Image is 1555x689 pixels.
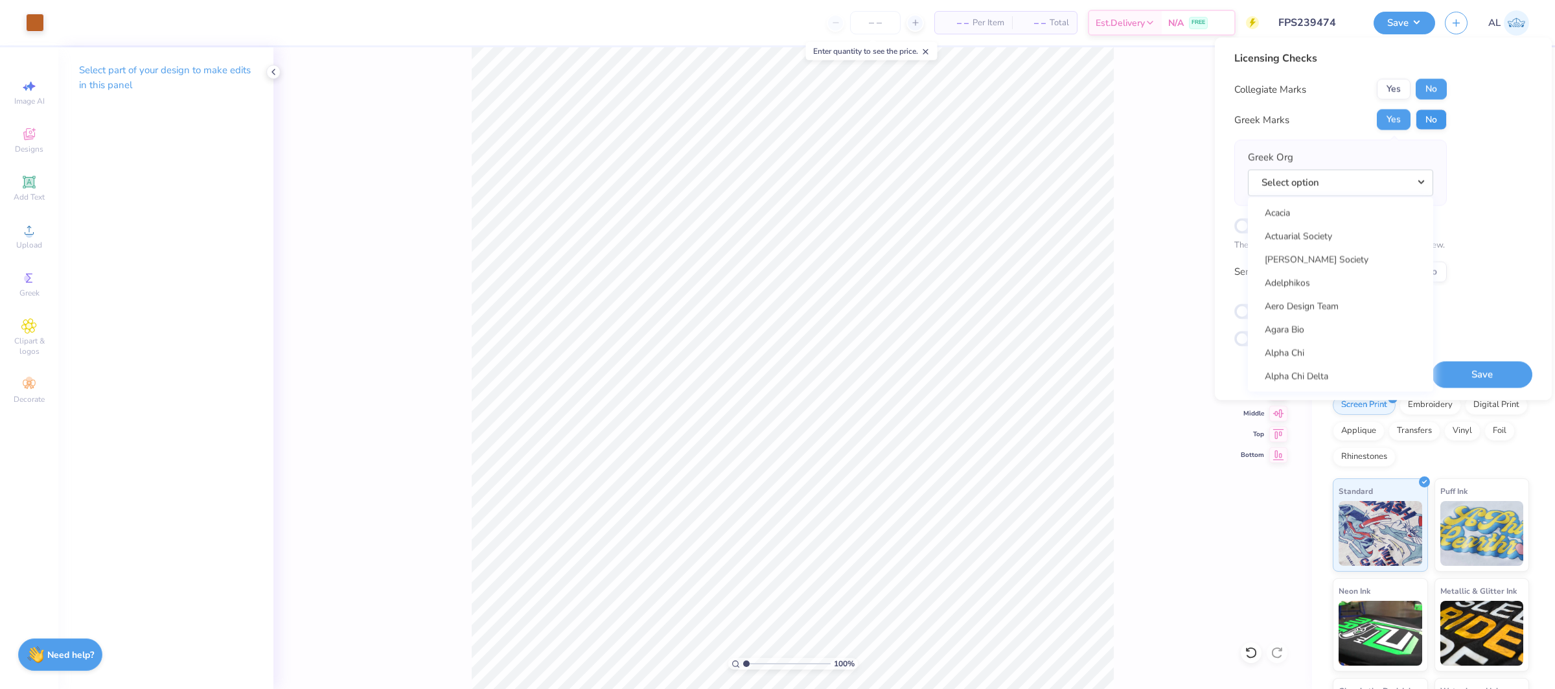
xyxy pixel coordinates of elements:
[1333,395,1396,415] div: Screen Print
[1248,197,1433,391] div: Select option
[1488,10,1529,36] a: AL
[1339,484,1373,498] span: Standard
[1192,18,1205,27] span: FREE
[14,394,45,404] span: Decorate
[834,658,855,670] span: 100 %
[1050,16,1069,30] span: Total
[1253,226,1428,247] a: Actuarial Society
[1253,249,1428,270] a: [PERSON_NAME] Society
[1096,16,1145,30] span: Est. Delivery
[850,11,901,34] input: – –
[1444,421,1480,441] div: Vinyl
[973,16,1004,30] span: Per Item
[15,144,43,154] span: Designs
[14,96,45,106] span: Image AI
[1399,395,1461,415] div: Embroidery
[14,192,45,202] span: Add Text
[1416,79,1447,100] button: No
[1234,82,1306,97] div: Collegiate Marks
[1253,319,1428,340] a: Agara Bio
[1253,366,1428,387] a: Alpha Chi Delta
[1168,16,1184,30] span: N/A
[1020,16,1046,30] span: – –
[1465,395,1528,415] div: Digital Print
[806,42,938,60] div: Enter quantity to see the price.
[47,649,94,661] strong: Need help?
[1248,150,1293,165] label: Greek Org
[1234,112,1289,127] div: Greek Marks
[943,16,969,30] span: – –
[1440,484,1468,498] span: Puff Ink
[1333,421,1385,441] div: Applique
[1504,10,1529,36] img: Angela Legaspi
[19,288,40,298] span: Greek
[1440,584,1517,598] span: Metallic & Glitter Ink
[1333,447,1396,467] div: Rhinestones
[1440,601,1524,666] img: Metallic & Glitter Ink
[1484,421,1515,441] div: Foil
[1339,501,1422,566] img: Standard
[1241,450,1264,460] span: Bottom
[1253,389,1428,410] a: Alpha Chi Omega
[1253,202,1428,224] a: Acacia
[1388,421,1440,441] div: Transfers
[1377,110,1411,130] button: Yes
[1269,10,1364,36] input: Untitled Design
[1253,272,1428,294] a: Adelphikos
[1253,296,1428,317] a: Aero Design Team
[16,240,42,250] span: Upload
[1339,601,1422,666] img: Neon Ink
[6,336,52,356] span: Clipart & logos
[1374,12,1435,34] button: Save
[1234,264,1328,279] div: Send a Copy to Client
[1234,239,1447,252] p: The changes are too minor to warrant an Affinity review.
[1241,409,1264,418] span: Middle
[1440,501,1524,566] img: Puff Ink
[79,63,253,93] p: Select part of your design to make edits in this panel
[1488,16,1501,30] span: AL
[1253,342,1428,364] a: Alpha Chi
[1416,110,1447,130] button: No
[1241,430,1264,439] span: Top
[1234,51,1447,66] div: Licensing Checks
[1248,169,1433,196] button: Select option
[1339,584,1370,598] span: Neon Ink
[1432,361,1532,388] button: Save
[1377,79,1411,100] button: Yes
